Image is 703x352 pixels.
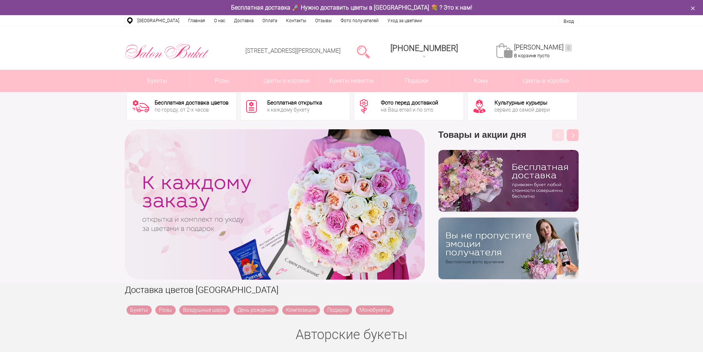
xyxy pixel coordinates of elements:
[267,100,322,106] div: Бесплатная открытка
[210,15,230,26] a: О нас
[514,53,549,58] span: В корзине пусто
[190,70,254,92] a: Розы
[133,15,184,26] a: [GEOGRAPHIC_DATA]
[119,4,584,11] div: Бесплатная доставка 🚀 Нужно доставить цветы в [GEOGRAPHIC_DATA] 💐 ? Это к нам!
[438,129,579,150] h3: Товары и акции дня
[319,70,384,92] a: Букеты невесты
[336,15,383,26] a: Фото получателей
[381,107,438,112] div: на Ваш email и по sms
[567,129,579,141] button: Next
[125,42,209,61] img: Цветы Нижний Новгород
[230,15,258,26] a: Доставка
[386,41,462,62] a: [PHONE_NUMBER]
[565,44,572,52] ins: 0
[125,70,190,92] a: Букеты
[390,44,458,53] span: [PHONE_NUMBER]
[384,70,449,92] a: Подарки
[383,15,427,26] a: Уход за цветами
[564,18,574,24] a: Вход
[514,43,572,52] a: [PERSON_NAME]
[258,15,282,26] a: Оплата
[255,70,319,92] a: Цветы в корзине
[438,150,579,212] img: hpaj04joss48rwypv6hbykmvk1dj7zyr.png.webp
[179,305,230,315] a: Воздушные шары
[494,100,550,106] div: Культурные курьеры
[184,15,210,26] a: Главная
[449,70,513,92] span: Кому
[282,305,320,315] a: Композиции
[311,15,336,26] a: Отзывы
[155,100,228,106] div: Бесплатная доставка цветов
[282,15,311,26] a: Контакты
[127,305,152,315] a: Букеты
[356,305,394,315] a: Монобукеты
[125,283,579,297] h1: Доставка цветов [GEOGRAPHIC_DATA]
[381,100,438,106] div: Фото перед доставкой
[296,327,407,342] a: Авторские букеты
[155,107,228,112] div: по городу, от 2-х часов
[494,107,550,112] div: сервис до самой двери
[267,107,322,112] div: к каждому букету
[155,305,176,315] a: Розы
[245,47,341,54] a: [STREET_ADDRESS][PERSON_NAME]
[514,70,578,92] a: Цветы в коробке
[438,218,579,279] img: v9wy31nijnvkfycrkduev4dhgt9psb7e.png.webp
[234,305,279,315] a: День рождения
[324,305,352,315] a: Подарки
